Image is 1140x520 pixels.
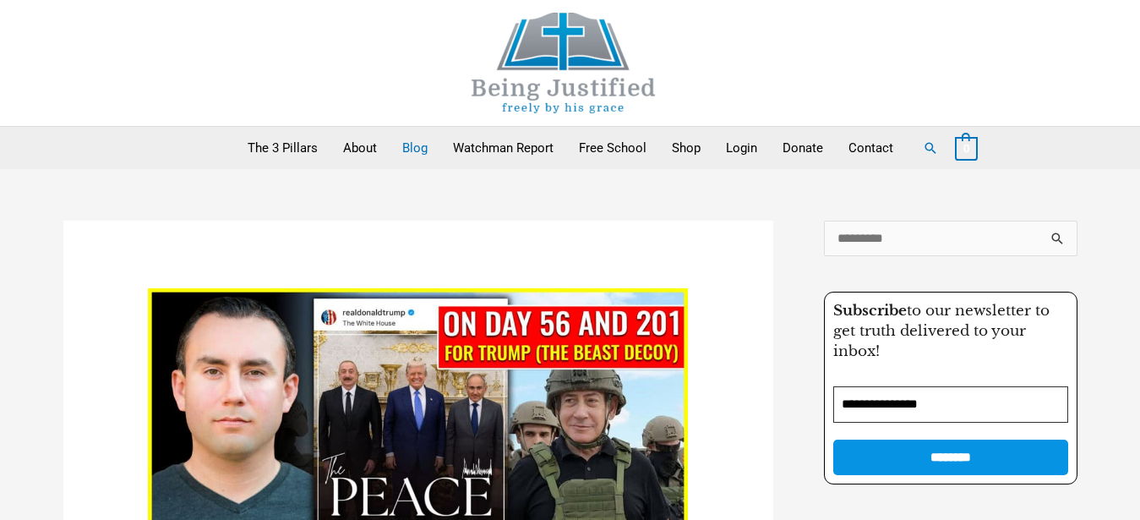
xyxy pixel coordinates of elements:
[148,432,689,447] a: Read: THE PEACE PRESIDENT on day 56 and 201 for Trump (a beast decoy)
[833,302,907,320] strong: Subscribe
[836,127,906,169] a: Contact
[833,302,1050,360] span: to our newsletter to get truth delivered to your inbox!
[437,13,690,113] img: Being Justified
[923,140,938,156] a: Search button
[963,142,969,155] span: 0
[770,127,836,169] a: Donate
[566,127,659,169] a: Free School
[713,127,770,169] a: Login
[235,127,906,169] nav: Primary Site Navigation
[390,127,440,169] a: Blog
[659,127,713,169] a: Shop
[235,127,330,169] a: The 3 Pillars
[330,127,390,169] a: About
[440,127,566,169] a: Watchman Report
[833,386,1068,423] input: Email Address *
[955,140,978,156] a: View Shopping Cart, empty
